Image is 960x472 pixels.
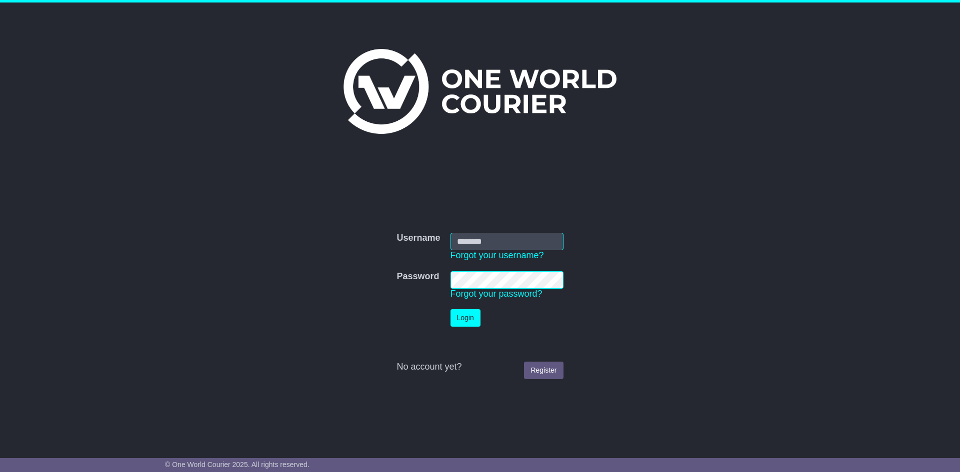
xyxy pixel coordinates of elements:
a: Forgot your username? [450,250,544,260]
label: Password [396,271,439,282]
a: Register [524,362,563,379]
img: One World [343,49,616,134]
label: Username [396,233,440,244]
span: © One World Courier 2025. All rights reserved. [165,461,309,469]
a: Forgot your password? [450,289,542,299]
button: Login [450,309,480,327]
div: No account yet? [396,362,563,373]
